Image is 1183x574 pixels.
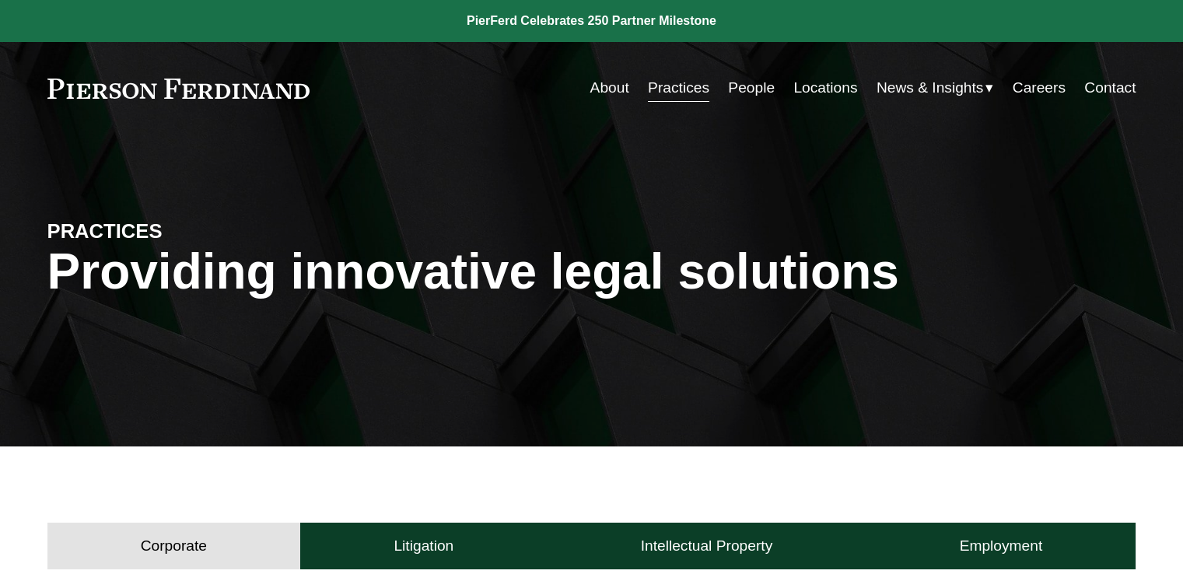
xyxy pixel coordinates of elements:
h4: Intellectual Property [641,537,773,555]
h4: PRACTICES [47,219,320,243]
a: Careers [1013,73,1066,103]
h4: Employment [960,537,1043,555]
a: People [728,73,775,103]
a: Practices [648,73,709,103]
h1: Providing innovative legal solutions [47,243,1136,300]
span: News & Insights [877,75,984,102]
a: Contact [1084,73,1136,103]
h4: Corporate [141,537,207,555]
h4: Litigation [394,537,453,555]
a: About [590,73,629,103]
a: Locations [793,73,857,103]
a: folder dropdown [877,73,994,103]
